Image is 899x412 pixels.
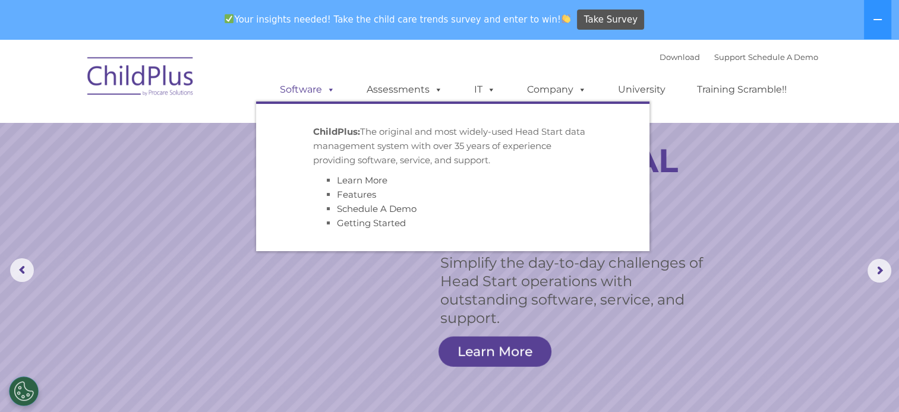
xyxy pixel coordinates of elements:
[462,78,507,102] a: IT
[515,78,598,102] a: Company
[165,127,216,136] span: Phone number
[313,125,592,167] p: The original and most widely-used Head Start data management system with over 35 years of experie...
[660,52,818,62] font: |
[337,175,387,186] a: Learn More
[584,9,638,30] span: Take Survey
[337,203,417,214] a: Schedule A Demo
[577,9,644,30] a: Take Survey
[313,126,360,137] strong: ChildPlus:
[165,78,201,87] span: Last name
[685,78,799,102] a: Training Scramble!!
[714,52,746,62] a: Support
[337,217,406,229] a: Getting Started
[748,52,818,62] a: Schedule A Demo
[220,8,576,31] span: Your insights needed! Take the child care trends survey and enter to win!
[337,189,376,200] a: Features
[81,49,200,108] img: ChildPlus by Procare Solutions
[9,376,39,406] button: Cookies Settings
[225,14,234,23] img: ✅
[439,337,551,367] a: Learn More
[268,78,347,102] a: Software
[660,52,700,62] a: Download
[355,78,455,102] a: Assessments
[440,253,704,327] rs-layer: Simplify the day-to-day challenges of Head Start operations with outstanding software, service, a...
[606,78,677,102] a: University
[562,14,570,23] img: 👏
